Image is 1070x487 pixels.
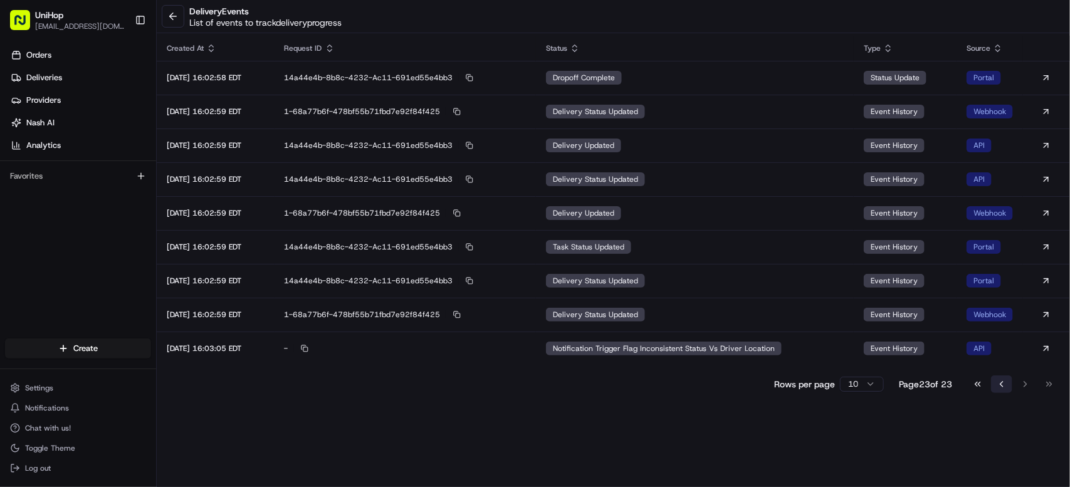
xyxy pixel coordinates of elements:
p: Rows per page [774,378,835,390]
button: Log out [5,459,151,477]
div: Status [546,43,844,53]
button: Create [5,338,151,359]
div: Portal [967,274,1001,288]
div: 14a44e4b-8b8c-4232-ac11-691ed55e4bb3 [285,72,526,83]
span: API Documentation [118,182,201,194]
span: event history [871,140,918,150]
span: event history [871,174,918,184]
div: 1-68a77b6f-478bf55b71fbd7e92f84f425 [285,207,526,219]
button: Notifications [5,399,151,417]
span: delivery updated [553,140,614,150]
a: Nash AI [5,113,156,133]
div: API [967,139,992,152]
span: delivery status updated [553,276,638,286]
div: Portal [967,240,1001,254]
button: UniHop[EMAIL_ADDRESS][DOMAIN_NAME] [5,5,130,35]
div: API [967,172,992,186]
div: 💻 [106,183,116,193]
span: Analytics [26,140,61,151]
div: 14a44e4b-8b8c-4232-ac11-691ed55e4bb3 [285,140,526,151]
span: delivery status updated [553,310,638,320]
a: Orders [5,45,156,65]
span: Knowledge Base [25,182,96,194]
a: Powered byPylon [88,212,152,222]
span: delivery status updated [553,174,638,184]
span: event history [871,107,918,117]
div: webhook [967,105,1013,118]
p: Welcome 👋 [13,50,228,70]
span: Log out [25,463,51,473]
div: [DATE] 16:02:59 EDT [167,208,265,218]
span: Toggle Theme [25,443,75,453]
div: [DATE] 16:02:59 EDT [167,140,265,150]
span: event history [871,276,918,286]
div: Source [967,43,1013,53]
span: dropoff complete [553,73,615,83]
span: Nash AI [26,117,55,128]
div: 1-68a77b6f-478bf55b71fbd7e92f84f425 [285,106,526,117]
input: Clear [33,81,207,94]
img: Nash [13,13,38,38]
a: 💻API Documentation [101,177,206,199]
div: [DATE] 16:02:59 EDT [167,242,265,252]
div: 14a44e4b-8b8c-4232-ac11-691ed55e4bb3 [285,174,526,185]
span: Create [73,343,98,354]
span: event history [871,343,918,353]
span: delivery updated [553,208,614,218]
div: Portal [967,71,1001,85]
a: Providers [5,90,156,110]
button: UniHop [35,9,63,21]
span: Chat with us! [25,423,71,433]
div: 1-68a77b6f-478bf55b71fbd7e92f84f425 [285,309,526,320]
a: 📗Knowledge Base [8,177,101,199]
div: 📗 [13,183,23,193]
div: [DATE] 16:02:59 EDT [167,310,265,320]
span: Deliveries [26,72,62,83]
span: Orders [26,50,51,61]
div: [DATE] 16:02:58 EDT [167,73,265,83]
div: We're available if you need us! [43,132,159,142]
button: [EMAIL_ADDRESS][DOMAIN_NAME] [35,21,125,31]
span: Pylon [125,212,152,222]
span: notification trigger flag inconsistent status vs driver location [553,343,775,353]
div: API [967,342,992,355]
span: Notifications [25,403,69,413]
div: [DATE] 16:03:05 EDT [167,343,265,353]
img: 1736555255976-a54dd68f-1ca7-489b-9aae-adbdc363a1c4 [13,120,35,142]
div: Start new chat [43,120,206,132]
div: Request ID [285,43,526,53]
div: Page 23 of 23 [899,378,952,390]
span: event history [871,208,918,218]
button: Chat with us! [5,419,151,437]
div: Type [864,43,947,53]
div: - [285,343,526,354]
p: List of events to track delivery progress [189,16,342,29]
span: Settings [25,383,53,393]
span: event history [871,242,918,252]
div: [DATE] 16:02:59 EDT [167,174,265,184]
div: 14a44e4b-8b8c-4232-ac11-691ed55e4bb3 [285,275,526,286]
div: Favorites [5,166,151,186]
div: webhook [967,308,1013,322]
div: [DATE] 16:02:59 EDT [167,107,265,117]
a: Deliveries [5,68,156,88]
div: Created At [167,43,265,53]
span: event history [871,310,918,320]
div: webhook [967,206,1013,220]
button: Settings [5,379,151,397]
button: Toggle Theme [5,439,151,457]
h2: delivery Events [189,5,342,18]
span: Providers [26,95,61,106]
div: 14a44e4b-8b8c-4232-ac11-691ed55e4bb3 [285,241,526,253]
span: delivery status updated [553,107,638,117]
span: status update [871,73,920,83]
button: Start new chat [213,123,228,139]
div: [DATE] 16:02:59 EDT [167,276,265,286]
span: task status updated [553,242,624,252]
a: Analytics [5,135,156,155]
